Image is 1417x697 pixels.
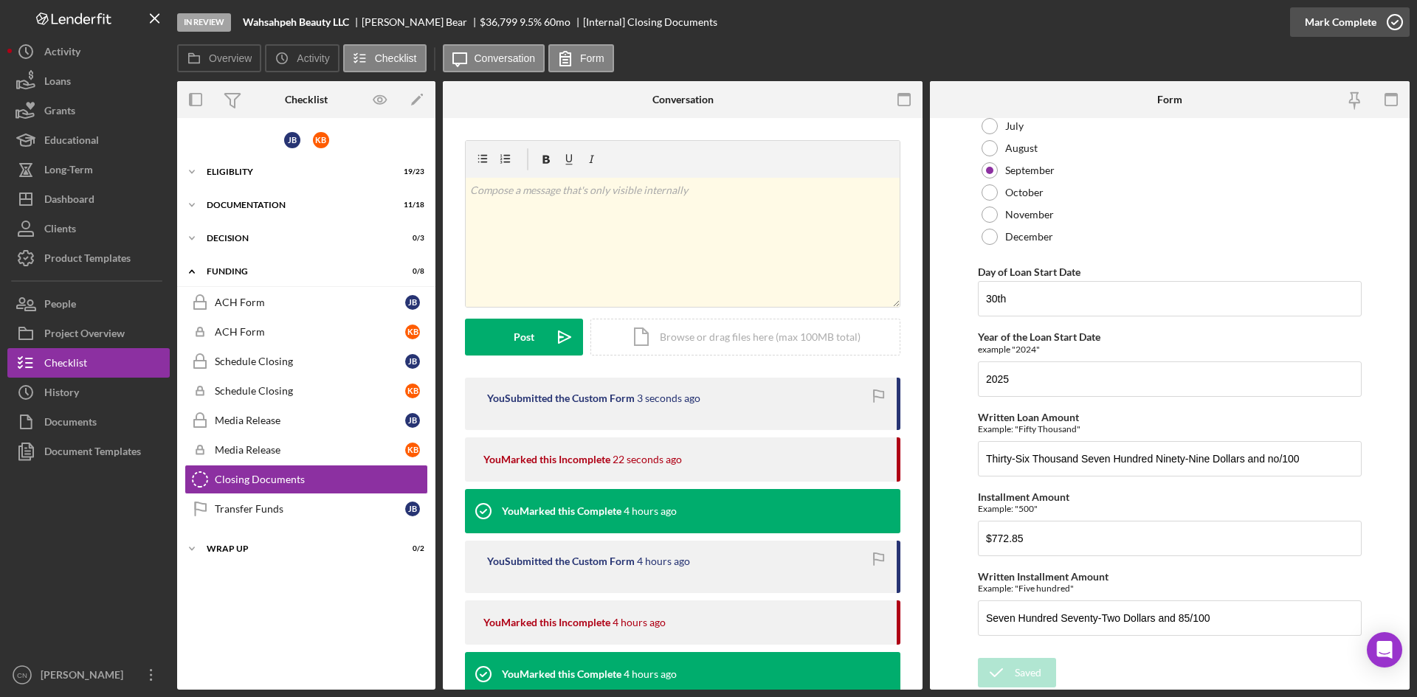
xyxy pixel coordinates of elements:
div: K B [313,132,329,148]
div: 0 / 3 [398,234,424,243]
div: Loans [44,66,71,100]
button: Mark Complete [1290,7,1410,37]
button: Saved [978,658,1056,687]
button: People [7,289,170,319]
button: Educational [7,125,170,155]
label: Year of the Loan Start Date [978,330,1100,343]
button: Project Overview [7,319,170,348]
button: Checklist [7,348,170,378]
div: J B [405,413,420,428]
div: Decision [207,234,387,243]
label: Form [580,52,604,64]
div: Open Intercom Messenger [1367,632,1402,667]
label: July [1005,120,1024,132]
a: ACH FormKB [185,317,428,347]
div: Documentation [207,201,387,209]
a: Media ReleaseJB [185,406,428,435]
div: In Review [177,13,231,32]
button: History [7,378,170,407]
button: Activity [265,44,339,72]
div: Checklist [285,94,328,105]
button: Dashboard [7,184,170,214]
div: You Submitted the Custom Form [487,392,635,404]
div: Conversation [652,94,714,105]
a: Activity [7,37,170,66]
button: Clients [7,214,170,243]
button: Grants [7,96,170,125]
div: You Marked this Complete [502,668,621,680]
div: 11 / 18 [398,201,424,209]
div: Media Release [215,415,405,426]
div: Schedule Closing [215,356,405,367]
button: Checklist [343,44,427,72]
div: Educational [44,125,99,159]
button: Product Templates [7,243,170,273]
div: J B [284,132,300,148]
label: November [1005,209,1054,221]
label: Conversation [475,52,536,64]
label: Day of Loan Start Date [978,266,1080,278]
div: [Internal] Closing Documents [583,16,717,28]
a: ACH FormJB [185,288,428,317]
button: Document Templates [7,437,170,466]
label: Activity [297,52,329,64]
label: Checklist [375,52,417,64]
div: History [44,378,79,411]
label: Installment Amount [978,490,1069,503]
label: December [1005,231,1053,243]
div: Checklist [44,348,87,381]
div: Dashboard [44,184,94,218]
div: ACH Form [215,326,405,338]
div: K B [405,325,420,339]
a: Schedule ClosingKB [185,376,428,406]
div: You Marked this Complete [502,505,621,517]
a: Transfer FundsJB [185,494,428,524]
button: Form [548,44,614,72]
div: Post [514,319,534,356]
div: Document Templates [44,437,141,470]
button: Overview [177,44,261,72]
div: 0 / 2 [398,544,424,553]
button: CN[PERSON_NAME] [7,660,170,690]
div: ACH Form [215,297,405,308]
div: Funding [207,267,387,276]
time: 2025-09-23 18:21 [613,454,682,465]
div: Saved [1015,658,1041,687]
button: Documents [7,407,170,437]
div: 60 mo [544,16,570,28]
div: Wrap up [207,544,387,553]
div: Activity [44,37,80,70]
div: Example: "500" [978,503,1362,514]
a: Schedule ClosingJB [185,347,428,376]
div: Example: "Five hundred" [978,583,1362,594]
div: You Marked this Incomplete [483,617,610,628]
div: K B [405,384,420,398]
div: Media Release [215,444,405,456]
label: Overview [209,52,252,64]
div: Eligiblity [207,167,387,176]
div: Mark Complete [1305,7,1376,37]
time: 2025-09-23 14:08 [637,555,690,567]
div: People [44,289,76,322]
div: Transfer Funds [215,503,405,515]
div: 9.5 % [520,16,542,28]
div: Clients [44,214,76,247]
div: Documents [44,407,97,440]
div: Grants [44,96,75,129]
div: J B [405,502,420,516]
div: J B [405,354,420,369]
time: 2025-09-23 14:08 [624,505,677,517]
button: Long-Term [7,155,170,184]
button: Loans [7,66,170,96]
label: August [1005,142,1038,154]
